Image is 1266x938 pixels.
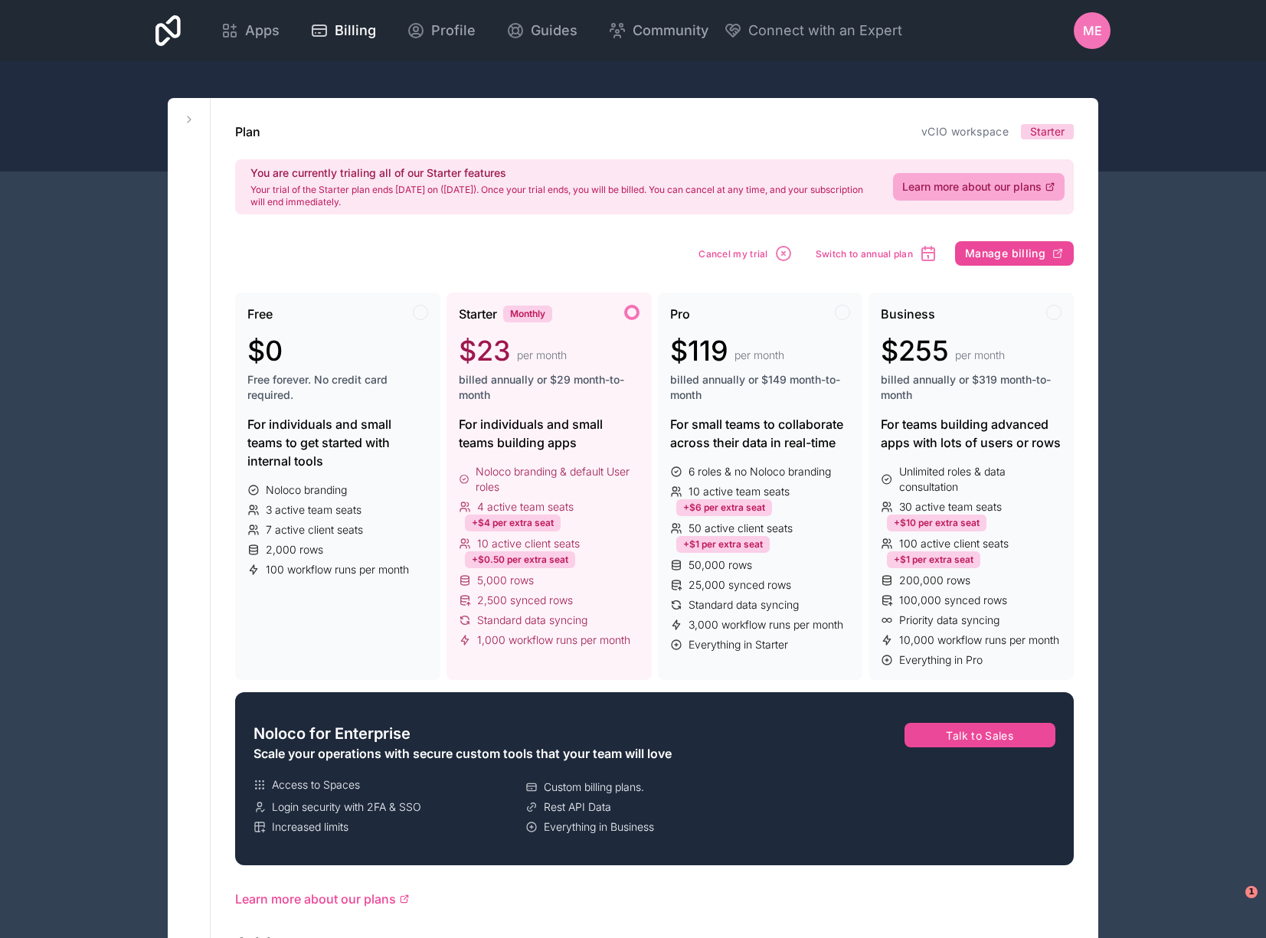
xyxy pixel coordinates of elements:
span: Cancel my trial [698,248,768,260]
span: 50,000 rows [689,557,752,573]
span: Noloco branding [266,482,347,498]
span: 2,000 rows [266,542,323,557]
span: Learn more about our plans [235,890,396,908]
span: Standard data syncing [477,613,587,628]
span: 4 active team seats [477,499,574,515]
div: For individuals and small teams building apps [459,415,640,452]
span: $23 [459,335,511,366]
span: 10,000 workflow runs per month [899,632,1059,648]
h1: Plan [235,123,260,141]
span: Apps [245,20,280,41]
span: $255 [881,335,949,366]
span: $119 [670,335,728,366]
span: 10 active client seats [477,536,580,551]
span: billed annually or $149 month-to-month [670,372,851,403]
span: Noloco for Enterprise [254,723,411,744]
span: Business [881,305,935,323]
span: Billing [335,20,376,41]
a: Community [596,14,721,47]
span: Access to Spaces [272,777,360,793]
span: per month [517,348,567,363]
h2: You are currently trialing all of our Starter features [250,165,875,181]
a: Apps [208,14,292,47]
span: 200,000 rows [899,573,970,588]
span: Profile [431,20,476,41]
span: Priority data syncing [899,613,999,628]
a: Profile [394,14,488,47]
span: 1 [1245,886,1258,898]
iframe: Intercom live chat [1214,886,1251,923]
span: 10 active team seats [689,484,790,499]
div: Scale your operations with secure custom tools that your team will love [254,744,792,763]
span: Everything in Starter [689,637,788,652]
span: 100 active client seats [899,536,1009,551]
button: Manage billing [955,241,1074,266]
span: $0 [247,335,283,366]
span: Starter [1030,124,1065,139]
span: 50 active client seats [689,521,793,536]
span: Connect with an Expert [748,20,902,41]
span: 3 active team seats [266,502,361,518]
a: vCIO workspace [921,125,1009,138]
a: Guides [494,14,590,47]
span: Unlimited roles & data consultation [899,464,1062,495]
span: Learn more about our plans [902,179,1042,194]
span: 2,500 synced rows [477,593,573,608]
span: Custom billing plans. [544,779,644,795]
span: billed annually or $29 month-to-month [459,372,640,403]
span: Standard data syncing [689,597,799,613]
span: 3,000 workflow runs per month [689,617,843,632]
span: Free [247,305,273,323]
a: Learn more about our plans [893,173,1065,201]
span: 6 roles & no Noloco branding [689,464,831,479]
span: Guides [531,20,577,41]
div: +$0.50 per extra seat [465,551,575,568]
div: For small teams to collaborate across their data in real-time [670,415,851,452]
span: 100 workflow runs per month [266,562,409,577]
span: Community [633,20,708,41]
div: For individuals and small teams to get started with internal tools [247,415,428,470]
span: ME [1083,21,1102,40]
span: Starter [459,305,497,323]
span: per month [955,348,1005,363]
span: billed annually or $319 month-to-month [881,372,1062,403]
span: 30 active team seats [899,499,1002,515]
button: Cancel my trial [693,239,798,268]
span: Everything in Business [544,819,654,835]
span: 5,000 rows [477,573,534,588]
span: 100,000 synced rows [899,593,1007,608]
span: Pro [670,305,690,323]
p: Your trial of the Starter plan ends [DATE] on ([DATE]). Once your trial ends, you will be billed.... [250,184,875,208]
span: 7 active client seats [266,522,363,538]
a: Billing [298,14,388,47]
div: +$4 per extra seat [465,515,561,531]
span: Login security with 2FA & SSO [272,799,421,815]
span: Manage billing [965,247,1045,260]
span: Switch to annual plan [816,248,913,260]
span: Free forever. No credit card required. [247,372,428,403]
div: +$1 per extra seat [887,551,980,568]
span: Rest API Data [544,799,611,815]
span: Increased limits [272,819,348,835]
div: +$1 per extra seat [676,536,770,553]
button: Connect with an Expert [724,20,902,41]
span: Noloco branding & default User roles [476,464,639,495]
span: Everything in Pro [899,652,983,668]
span: 25,000 synced rows [689,577,791,593]
button: Talk to Sales [905,723,1056,747]
div: Monthly [503,306,552,322]
button: Switch to annual plan [810,239,943,268]
div: +$6 per extra seat [676,499,772,516]
span: 1,000 workflow runs per month [477,632,630,648]
div: For teams building advanced apps with lots of users or rows [881,415,1062,452]
a: Learn more about our plans [235,890,1074,908]
div: +$10 per extra seat [887,515,986,531]
span: per month [734,348,784,363]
